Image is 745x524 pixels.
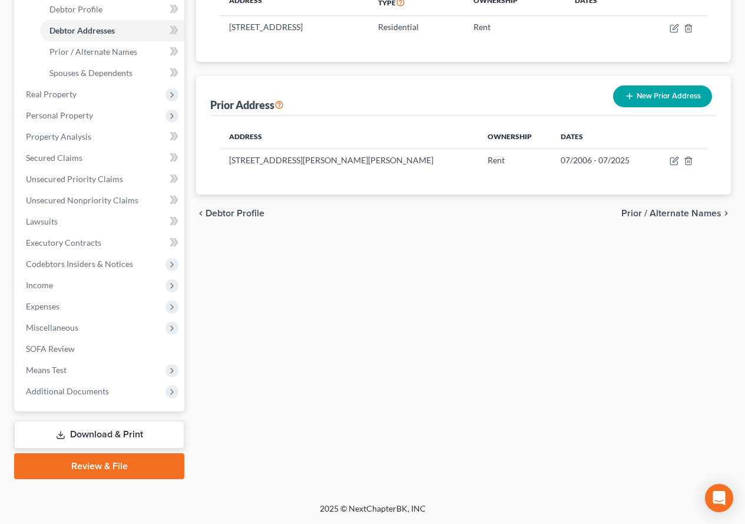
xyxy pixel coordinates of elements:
a: Lawsuits [16,211,184,232]
span: Miscellaneous [26,322,78,332]
span: Debtor Profile [206,209,264,218]
td: Rent [478,149,551,171]
span: Unsecured Nonpriority Claims [26,195,138,205]
th: Address [220,125,478,149]
span: Unsecured Priority Claims [26,174,123,184]
span: Property Analysis [26,131,91,141]
span: Means Test [26,365,67,375]
a: Download & Print [14,421,184,449]
button: New Prior Address [613,85,712,107]
span: Additional Documents [26,386,109,396]
td: Rent [464,16,565,38]
button: Prior / Alternate Names chevron_right [621,209,731,218]
td: [STREET_ADDRESS][PERSON_NAME][PERSON_NAME] [220,149,478,171]
span: Spouses & Dependents [49,68,133,78]
span: Lawsuits [26,216,58,226]
a: Spouses & Dependents [40,62,184,84]
span: Executory Contracts [26,238,101,248]
i: chevron_right [721,209,731,218]
span: Expenses [26,301,59,311]
th: Ownership [478,125,551,149]
span: Codebtors Insiders & Notices [26,259,133,269]
div: Prior Address [210,98,284,112]
div: Open Intercom Messenger [705,484,733,512]
a: Executory Contracts [16,232,184,253]
th: Dates [551,125,653,149]
td: Residential [369,16,464,38]
span: Income [26,280,53,290]
td: 07/2006 - 07/2025 [551,149,653,171]
span: Debtor Addresses [49,25,115,35]
a: SOFA Review [16,338,184,360]
span: Real Property [26,89,77,99]
span: SOFA Review [26,344,75,354]
div: 2025 © NextChapterBK, INC [37,503,708,524]
button: chevron_left Debtor Profile [196,209,264,218]
span: Prior / Alternate Names [621,209,721,218]
span: Secured Claims [26,153,82,163]
i: chevron_left [196,209,206,218]
td: [STREET_ADDRESS] [220,16,368,38]
a: Prior / Alternate Names [40,41,184,62]
span: Debtor Profile [49,4,102,14]
a: Secured Claims [16,147,184,169]
a: Property Analysis [16,126,184,147]
a: Unsecured Priority Claims [16,169,184,190]
a: Debtor Addresses [40,20,184,41]
a: Review & File [14,453,184,479]
span: Personal Property [26,110,93,120]
span: Prior / Alternate Names [49,47,137,57]
a: Unsecured Nonpriority Claims [16,190,184,211]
